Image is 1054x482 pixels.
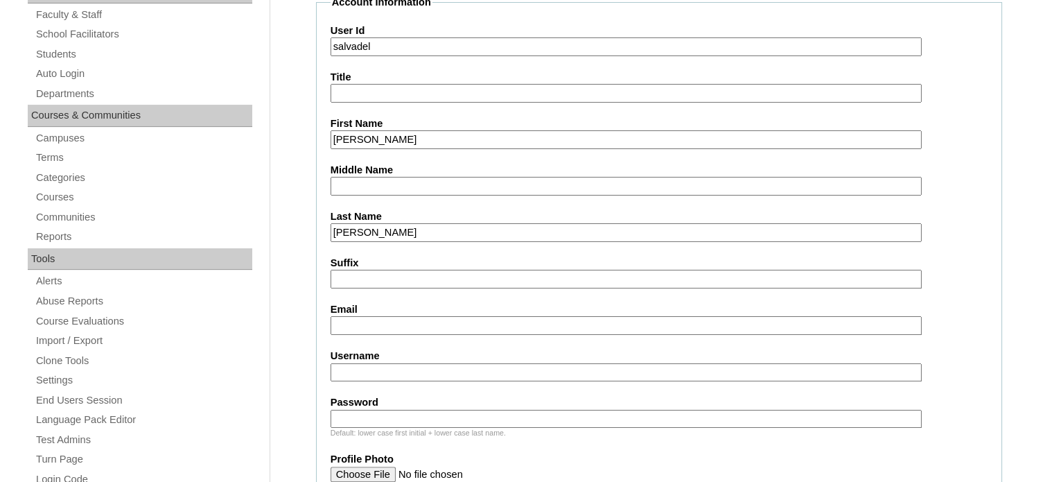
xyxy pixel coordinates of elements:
[28,105,252,127] div: Courses & Communities
[35,273,252,290] a: Alerts
[35,169,252,187] a: Categories
[331,428,987,438] div: Default: lower case first initial + lower case last name.
[35,189,252,206] a: Courses
[35,332,252,350] a: Import / Export
[331,163,987,178] label: Middle Name
[35,26,252,43] a: School Facilitators
[35,228,252,246] a: Reports
[35,372,252,389] a: Settings
[35,293,252,310] a: Abuse Reports
[331,70,987,85] label: Title
[331,395,987,410] label: Password
[35,352,252,370] a: Clone Tools
[331,117,987,131] label: First Name
[35,451,252,468] a: Turn Page
[28,248,252,270] div: Tools
[35,85,252,103] a: Departments
[35,149,252,166] a: Terms
[35,46,252,63] a: Students
[331,452,987,467] label: Profile Photo
[35,313,252,330] a: Course Evaluations
[331,302,987,317] label: Email
[35,411,252,429] a: Language Pack Editor
[35,392,252,409] a: End Users Session
[331,349,987,363] label: Username
[35,130,252,147] a: Campuses
[331,209,987,224] label: Last Name
[35,431,252,449] a: Test Admins
[35,209,252,226] a: Communities
[35,65,252,83] a: Auto Login
[35,6,252,24] a: Faculty & Staff
[331,24,987,38] label: User Id
[331,256,987,270] label: Suffix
